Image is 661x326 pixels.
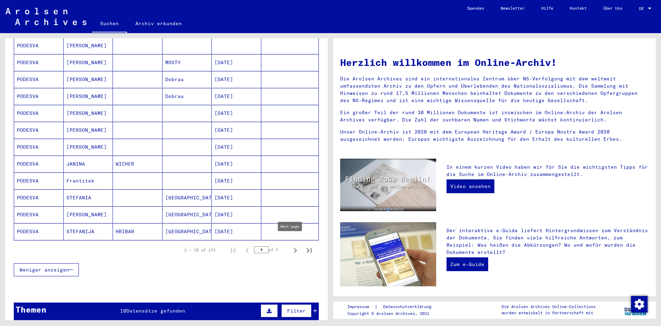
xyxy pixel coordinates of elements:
[64,206,113,223] mat-cell: [PERSON_NAME]
[162,223,212,240] mat-cell: [GEOGRAPHIC_DATA]
[347,310,440,317] p: Copyright © Arolsen Archives, 2021
[14,263,79,276] button: Weniger anzeigen
[14,206,64,223] mat-cell: PODESVA
[212,88,261,105] mat-cell: [DATE]
[162,88,212,105] mat-cell: Dobrau
[14,71,64,88] mat-cell: PODESVA
[127,15,190,32] a: Archiv erkunden
[14,139,64,155] mat-cell: PODESVA
[162,54,212,71] mat-cell: MOSTY
[20,267,69,273] span: Weniger anzeigen
[378,303,440,310] a: Datenschutzerklärung
[639,6,647,11] span: DE
[502,304,596,310] p: Die Arolsen Archives Online-Collections
[64,54,113,71] mat-cell: [PERSON_NAME]
[447,257,488,271] a: Zum e-Guide
[212,172,261,189] mat-cell: [DATE]
[227,243,240,257] button: First page
[447,164,649,178] p: In einem kurzen Video haben wir für Sie die wichtigsten Tipps für die Suche im Online-Archiv zusa...
[6,8,86,25] img: Arolsen_neg.svg
[184,247,216,253] div: 1 – 25 of 172
[288,243,302,257] button: Next page
[64,71,113,88] mat-cell: [PERSON_NAME]
[212,206,261,223] mat-cell: [DATE]
[14,105,64,121] mat-cell: PODESVA
[212,54,261,71] mat-cell: [DATE]
[212,156,261,172] mat-cell: [DATE]
[212,71,261,88] mat-cell: [DATE]
[287,308,306,314] span: Filter
[64,88,113,105] mat-cell: [PERSON_NAME]
[64,156,113,172] mat-cell: JANINA
[302,243,316,257] button: Last page
[340,128,649,143] p: Unser Online-Archiv ist 2020 mit dem European Heritage Award / Europa Nostra Award 2020 ausgezeic...
[502,310,596,316] p: wurden entwickelt in Partnerschaft mit
[14,54,64,71] mat-cell: PODESVA
[14,37,64,54] mat-cell: PODESVA
[212,105,261,121] mat-cell: [DATE]
[14,172,64,189] mat-cell: PODESVA
[347,303,375,310] a: Impressum
[340,75,649,104] p: Die Arolsen Archives sind ein internationales Zentrum über NS-Verfolgung mit dem weltweit umfasse...
[212,139,261,155] mat-cell: [DATE]
[340,222,436,286] img: eguide.jpg
[64,223,113,240] mat-cell: STEFANIJA
[120,308,126,314] span: 10
[14,223,64,240] mat-cell: PODESVA
[113,223,162,240] mat-cell: HRIBAR
[631,296,648,313] img: Zustimmung ändern
[64,139,113,155] mat-cell: [PERSON_NAME]
[162,189,212,206] mat-cell: [GEOGRAPHIC_DATA]
[347,303,440,310] div: |
[254,247,288,253] div: of 7
[64,37,113,54] mat-cell: [PERSON_NAME]
[113,156,162,172] mat-cell: WICHER
[92,15,127,33] a: Suchen
[212,223,261,240] mat-cell: [DATE]
[447,227,649,256] p: Der interaktive e-Guide liefert Hintergrundwissen zum Verständnis der Dokumente. Sie finden viele...
[14,189,64,206] mat-cell: PODESVA
[212,189,261,206] mat-cell: [DATE]
[447,179,494,193] a: Video ansehen
[162,71,212,88] mat-cell: Dobrau
[281,304,312,317] button: Filter
[162,206,212,223] mat-cell: [GEOGRAPHIC_DATA]
[340,109,649,124] p: Ein großer Teil der rund 30 Millionen Dokumente ist inzwischen im Online-Archiv der Arolsen Archi...
[64,122,113,138] mat-cell: [PERSON_NAME]
[14,156,64,172] mat-cell: PODESVA
[14,88,64,105] mat-cell: PODESVA
[14,122,64,138] mat-cell: PODESVA
[623,301,649,318] img: yv_logo.png
[15,303,46,316] div: Themen
[212,122,261,138] mat-cell: [DATE]
[64,189,113,206] mat-cell: STEFANIA
[64,105,113,121] mat-cell: [PERSON_NAME]
[64,172,113,189] mat-cell: Frantitek
[340,159,436,211] img: video.jpg
[340,55,649,70] h1: Herzlich willkommen im Online-Archiv!
[126,308,185,314] span: Datensätze gefunden
[240,243,254,257] button: Previous page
